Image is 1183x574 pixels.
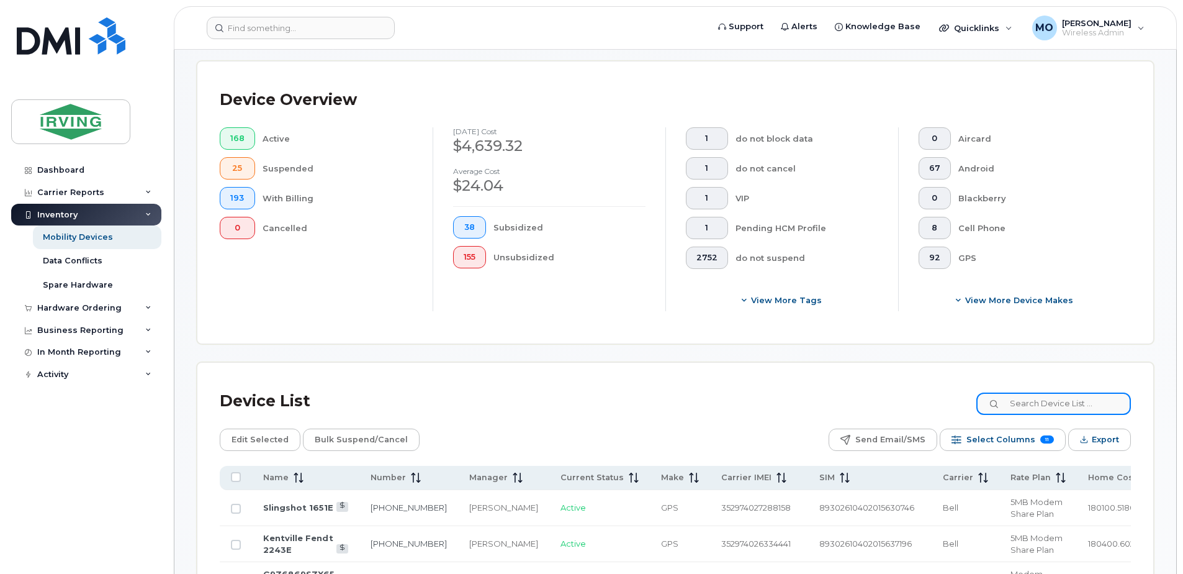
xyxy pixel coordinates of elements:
[453,167,645,175] h4: Average cost
[1010,472,1051,483] span: Rate Plan
[220,217,255,239] button: 0
[709,14,772,39] a: Support
[751,294,822,306] span: View more tags
[371,539,447,549] a: [PHONE_NUMBER]
[686,289,878,311] button: View more tags
[560,472,624,483] span: Current Status
[929,253,940,263] span: 92
[819,539,912,549] span: 89302610402015637196
[560,539,586,549] span: Active
[855,430,925,449] span: Send Email/SMS
[220,385,310,417] div: Device List
[976,393,1131,415] input: Search Device List ...
[230,163,245,173] span: 25
[919,247,951,269] button: 92
[232,430,289,449] span: Edit Selected
[919,127,951,150] button: 0
[220,187,255,209] button: 193
[493,216,646,239] div: Subsidized
[958,247,1112,269] div: GPS
[696,223,717,233] span: 1
[230,193,245,203] span: 193
[1068,429,1131,451] button: Export
[661,472,684,483] span: Make
[263,157,413,180] div: Suspended
[696,193,717,203] span: 1
[453,246,486,268] button: 155
[207,17,395,39] input: Find something...
[943,539,958,549] span: Bell
[263,187,413,209] div: With Billing
[315,430,408,449] span: Bulk Suspend/Cancel
[919,289,1111,311] button: View More Device Makes
[464,252,475,262] span: 155
[469,472,508,483] span: Manager
[263,503,333,512] a: Slingshot 1651E
[772,14,826,39] a: Alerts
[919,217,951,239] button: 8
[263,533,333,555] a: Kentville Fendt 2243E
[826,14,929,39] a: Knowledge Base
[943,503,958,512] span: Bell
[453,175,645,196] div: $24.04
[1092,430,1119,449] span: Export
[336,544,348,553] a: View Last Bill
[919,157,951,180] button: 67
[958,217,1112,239] div: Cell Phone
[735,217,879,239] div: Pending HCM Profile
[686,247,728,269] button: 2752
[1062,28,1131,38] span: Wireless Admin
[263,472,289,483] span: Name
[1010,497,1063,519] span: 5MB Modem Share Plan
[453,127,645,135] h4: [DATE] cost
[263,127,413,150] div: Active
[220,157,255,180] button: 25
[929,163,940,173] span: 67
[721,539,791,549] span: 352974026334441
[1035,20,1053,35] span: MO
[735,127,879,150] div: do not block data
[940,429,1066,451] button: Select Columns 11
[721,503,791,512] span: 352974027288158
[230,223,245,233] span: 0
[735,247,879,269] div: do not suspend
[469,538,538,550] div: [PERSON_NAME]
[1088,539,1140,549] span: 180400.6020
[829,429,937,451] button: Send Email/SMS
[1088,472,1169,483] span: Home Cost Center
[1023,16,1153,40] div: Mark O'Connell
[721,472,771,483] span: Carrier IMEI
[929,223,940,233] span: 8
[919,187,951,209] button: 0
[493,246,646,268] div: Unsubsidized
[303,429,420,451] button: Bulk Suspend/Cancel
[930,16,1021,40] div: Quicklinks
[371,503,447,512] a: [PHONE_NUMBER]
[791,20,817,33] span: Alerts
[819,503,914,512] span: 89302610402015630746
[469,502,538,514] div: [PERSON_NAME]
[1088,503,1158,512] span: 180100.5180 1651 E
[958,127,1112,150] div: Aircard
[371,472,406,483] span: Number
[661,539,678,549] span: GPS
[464,222,475,232] span: 38
[1010,533,1063,555] span: 5MB Modem Share Plan
[819,472,835,483] span: SIM
[965,294,1073,306] span: View More Device Makes
[845,20,920,33] span: Knowledge Base
[696,134,717,143] span: 1
[696,253,717,263] span: 2752
[220,127,255,150] button: 168
[453,135,645,157] div: $4,639.32
[1040,435,1054,444] span: 11
[954,23,999,33] span: Quicklinks
[735,157,879,180] div: do not cancel
[958,187,1112,209] div: Blackberry
[336,502,348,511] a: View Last Bill
[686,127,728,150] button: 1
[220,84,357,116] div: Device Overview
[696,163,717,173] span: 1
[958,157,1112,180] div: Android
[661,503,678,512] span: GPS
